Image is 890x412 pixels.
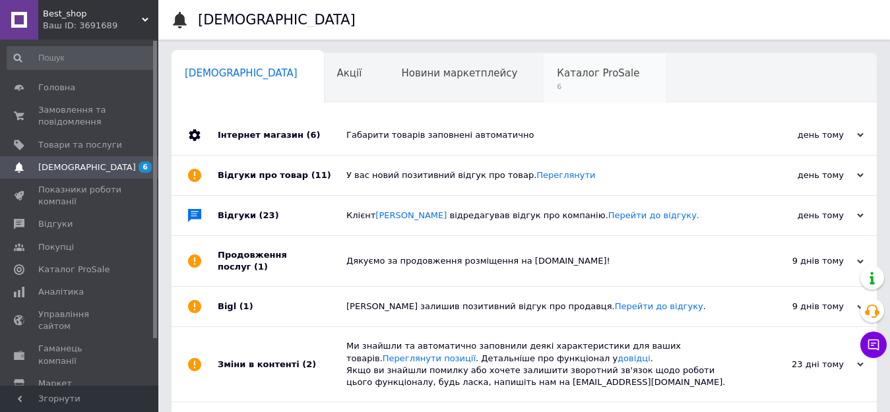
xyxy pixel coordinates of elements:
span: Замовлення та повідомлення [38,104,122,128]
div: 9 днів тому [732,301,864,312]
a: Переглянути позиції [383,353,476,363]
span: Каталог ProSale [557,67,639,79]
a: [PERSON_NAME] [375,210,447,220]
div: Bigl [218,287,346,326]
span: (23) [259,210,279,220]
div: Дякуємо за продовження розміщення на [DOMAIN_NAME]! [346,255,732,267]
div: Продовження послуг [218,236,346,286]
span: Відгуки [38,218,73,230]
div: Відгуки [218,196,346,235]
div: Ми знайшли та автоматично заповнили деякі характеристики для ваших товарів. . Детальніше про функ... [346,340,732,388]
span: Акції [337,67,362,79]
span: Управління сайтом [38,309,122,332]
span: Головна [38,82,75,94]
span: Аналітика [38,286,84,298]
a: Перейти до відгуку. [608,210,699,220]
span: Показники роботи компанії [38,184,122,208]
span: 6 [557,82,639,92]
div: [PERSON_NAME] залишив позитивний відгук про продавця. . [346,301,732,312]
div: Відгуки про товар [218,156,346,195]
a: довідці [618,353,651,363]
span: (2) [302,359,316,369]
div: Зміни в контенті [218,327,346,401]
a: Перейти до відгуку [615,301,703,311]
div: Габарити товарів заповнені автоматично [346,129,732,141]
span: Покупці [38,241,74,253]
span: (11) [311,170,331,180]
div: Інтернет магазин [218,115,346,155]
span: Каталог ProSale [38,264,110,276]
input: Пошук [7,46,156,70]
a: Переглянути [536,170,595,180]
span: відредагував відгук про компанію. [450,210,699,220]
button: Чат з покупцем [860,332,887,358]
span: Маркет [38,378,72,390]
span: Товари та послуги [38,139,122,151]
div: У вас новий позитивний відгук про товар. [346,169,732,181]
span: [DEMOGRAPHIC_DATA] [185,67,298,79]
div: 23 дні тому [732,359,864,370]
div: день тому [732,210,864,221]
span: (1) [239,301,253,311]
div: Ваш ID: 3691689 [43,20,158,32]
span: (1) [254,262,268,272]
div: день тому [732,129,864,141]
div: день тому [732,169,864,181]
span: (6) [306,130,320,140]
span: Клієнт [346,210,699,220]
h1: [DEMOGRAPHIC_DATA] [198,12,356,28]
span: Гаманець компанії [38,343,122,367]
span: Новини маркетплейсу [401,67,517,79]
div: 9 днів тому [732,255,864,267]
span: [DEMOGRAPHIC_DATA] [38,162,136,173]
span: 6 [139,162,152,173]
span: Best_shop [43,8,142,20]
